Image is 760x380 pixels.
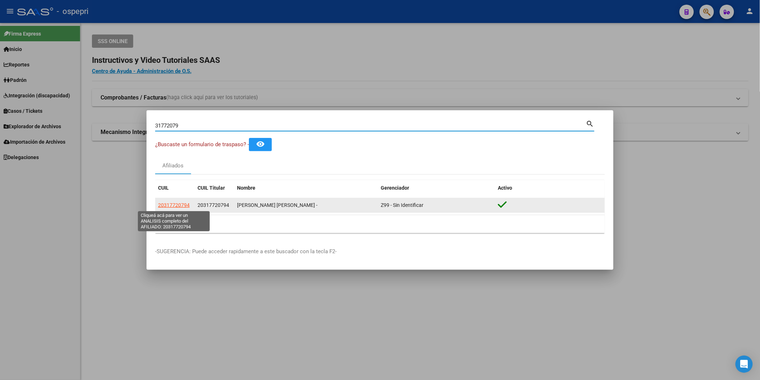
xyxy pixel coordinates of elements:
span: CUIL Titular [198,185,225,191]
span: Gerenciador [381,185,409,191]
span: 20317720794 [158,202,190,208]
span: 20317720794 [198,202,229,208]
mat-icon: remove_red_eye [256,140,265,148]
span: Activo [498,185,512,191]
datatable-header-cell: Activo [495,180,605,196]
span: ¿Buscaste un formulario de traspaso? - [155,141,249,148]
datatable-header-cell: Nombre [234,180,378,196]
mat-icon: search [586,119,594,128]
span: Z99 - Sin Identificar [381,202,423,208]
div: Afiliados [163,162,184,170]
div: [PERSON_NAME] [PERSON_NAME] - [237,201,375,209]
div: Open Intercom Messenger [736,356,753,373]
span: Nombre [237,185,255,191]
datatable-header-cell: CUIL [155,180,195,196]
datatable-header-cell: CUIL Titular [195,180,234,196]
p: -SUGERENCIA: Puede acceder rapidamente a este buscador con la tecla F2- [155,247,605,256]
span: CUIL [158,185,169,191]
datatable-header-cell: Gerenciador [378,180,495,196]
div: 1 total [155,215,605,233]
